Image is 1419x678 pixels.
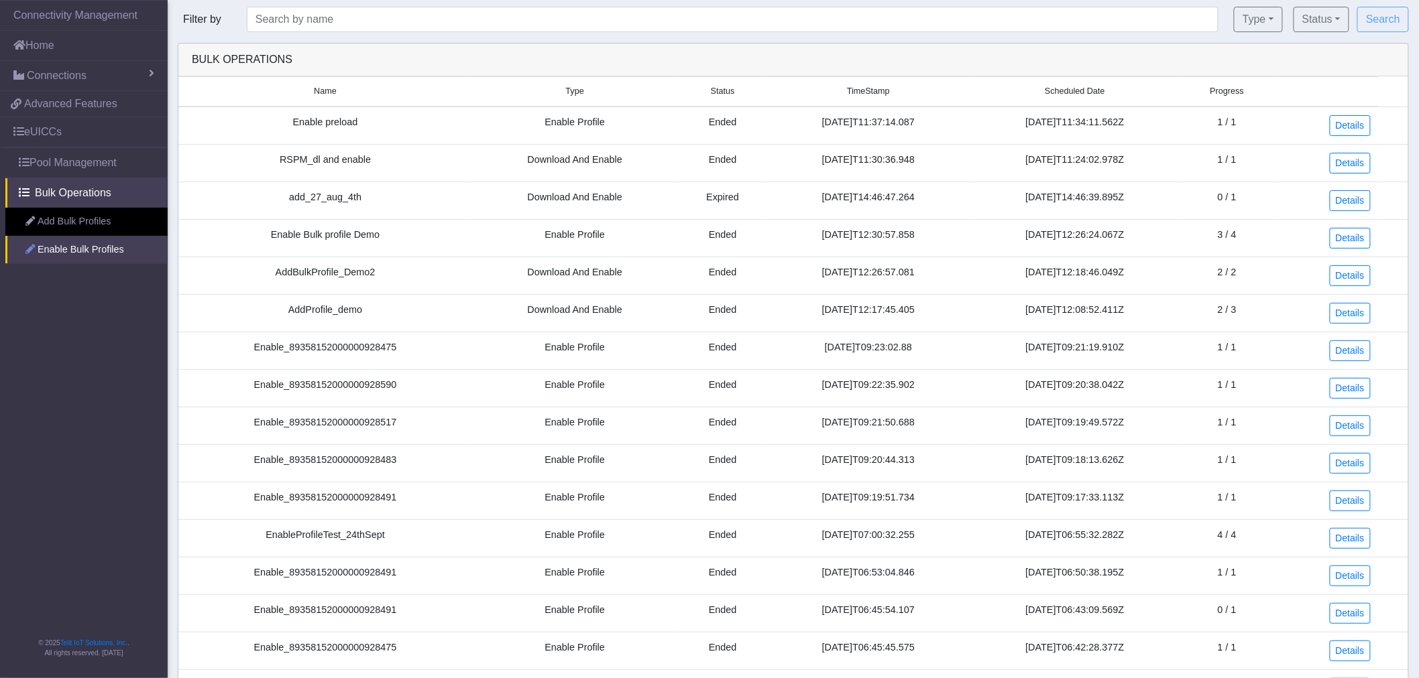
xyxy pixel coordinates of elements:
td: 2 / 3 [1181,294,1273,332]
td: Download And Enable [472,144,677,182]
a: Add Bulk Profiles [5,208,168,236]
td: [DATE]T09:20:44.313 [768,444,969,482]
span: Name [314,85,337,98]
td: [DATE]T12:26:24.067Z [969,219,1181,257]
td: Download And Enable [472,182,677,219]
td: [DATE]T14:46:47.264 [768,182,969,219]
td: Enable Profile [472,407,677,444]
a: Pool Management [5,148,168,178]
td: Ended [677,594,768,632]
td: Expired [677,182,768,219]
td: [DATE]T06:45:54.107 [768,594,969,632]
td: Ended [677,219,768,257]
td: Enable Bulk profile Demo [178,219,472,257]
td: Ended [677,144,768,182]
a: Details [1330,603,1371,624]
td: [DATE]T09:19:51.734 [768,482,969,519]
span: Bulk Operations [35,185,111,201]
a: Details [1330,490,1371,511]
td: [DATE]T11:34:11.562Z [969,107,1181,145]
a: Details [1330,340,1371,361]
td: EnableProfileTest_24thSept [178,519,472,557]
td: 1 / 1 [1181,444,1273,482]
td: [DATE]T06:53:04.846 [768,557,969,594]
td: add_27_aug_4th [178,182,472,219]
td: [DATE]T14:46:39.895Z [969,182,1181,219]
td: Enable Profile [472,557,677,594]
a: Details [1330,565,1371,586]
td: Enable_89358152000000928517 [178,407,472,444]
span: Status [711,85,735,98]
span: Connections [27,68,87,84]
td: Enable Profile [472,482,677,519]
button: Search [1357,7,1409,32]
td: Enable_89358152000000928491 [178,594,472,632]
td: Enable_89358152000000928475 [178,332,472,369]
div: Bulk Operations [182,52,1405,68]
td: Ended [677,632,768,669]
a: Details [1330,115,1371,136]
a: Details [1330,228,1371,249]
td: 1 / 1 [1181,557,1273,594]
td: [DATE]T09:21:50.688 [768,407,969,444]
td: 1 / 1 [1181,482,1273,519]
td: Ended [677,407,768,444]
td: AddProfile_demo [178,294,472,332]
td: Enable Profile [472,107,677,145]
td: Ended [677,519,768,557]
a: Details [1330,378,1371,399]
td: Enable_89358152000000928475 [178,632,472,669]
td: 2 / 2 [1181,257,1273,294]
a: Details [1330,415,1371,436]
td: Ended [677,482,768,519]
span: TimeStamp [847,85,890,98]
td: 4 / 4 [1181,519,1273,557]
td: Enable Profile [472,332,677,369]
td: Ended [677,557,768,594]
td: [DATE]T09:19:49.572Z [969,407,1181,444]
td: 1 / 1 [1181,332,1273,369]
td: [DATE]T09:21:19.910Z [969,332,1181,369]
td: Enable Profile [472,219,677,257]
td: [DATE]T09:20:38.042Z [969,369,1181,407]
td: 1 / 1 [1181,632,1273,669]
a: Enable Bulk Profiles [5,236,168,264]
td: Enable Profile [472,594,677,632]
td: Enable_89358152000000928491 [178,482,472,519]
td: 1 / 1 [1181,107,1273,145]
span: Progress [1210,85,1244,98]
td: [DATE]T09:22:35.902 [768,369,969,407]
td: Ended [677,294,768,332]
td: 0 / 1 [1181,182,1273,219]
td: 1 / 1 [1181,369,1273,407]
a: Details [1330,190,1371,211]
a: Details [1330,153,1371,174]
button: Type [1234,7,1283,32]
td: [DATE]T09:23:02.88 [768,332,969,369]
td: [DATE]T11:30:36.948 [768,144,969,182]
td: Enable Profile [472,369,677,407]
td: [DATE]T12:08:52.411Z [969,294,1181,332]
td: [DATE]T06:45:45.575 [768,632,969,669]
td: [DATE]T11:24:02.978Z [969,144,1181,182]
td: [DATE]T12:26:57.081 [768,257,969,294]
td: 3 / 4 [1181,219,1273,257]
a: Details [1330,453,1371,474]
td: [DATE]T07:00:32.255 [768,519,969,557]
a: Bulk Operations [5,178,168,208]
td: AddBulkProfile_Demo2 [178,257,472,294]
span: Type [566,85,584,98]
td: Enable_89358152000000928483 [178,444,472,482]
td: [DATE]T09:17:33.113Z [969,482,1181,519]
td: RSPM_dl and enable [178,144,472,182]
td: [DATE]T06:55:32.282Z [969,519,1181,557]
span: Scheduled Date [1045,85,1105,98]
span: Advanced Features [24,96,117,112]
a: Details [1330,303,1371,324]
td: [DATE]T09:18:13.626Z [969,444,1181,482]
td: Ended [677,332,768,369]
td: [DATE]T11:37:14.087 [768,107,969,145]
td: Enable preload [178,107,472,145]
td: Ended [677,107,768,145]
td: 0 / 1 [1181,594,1273,632]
